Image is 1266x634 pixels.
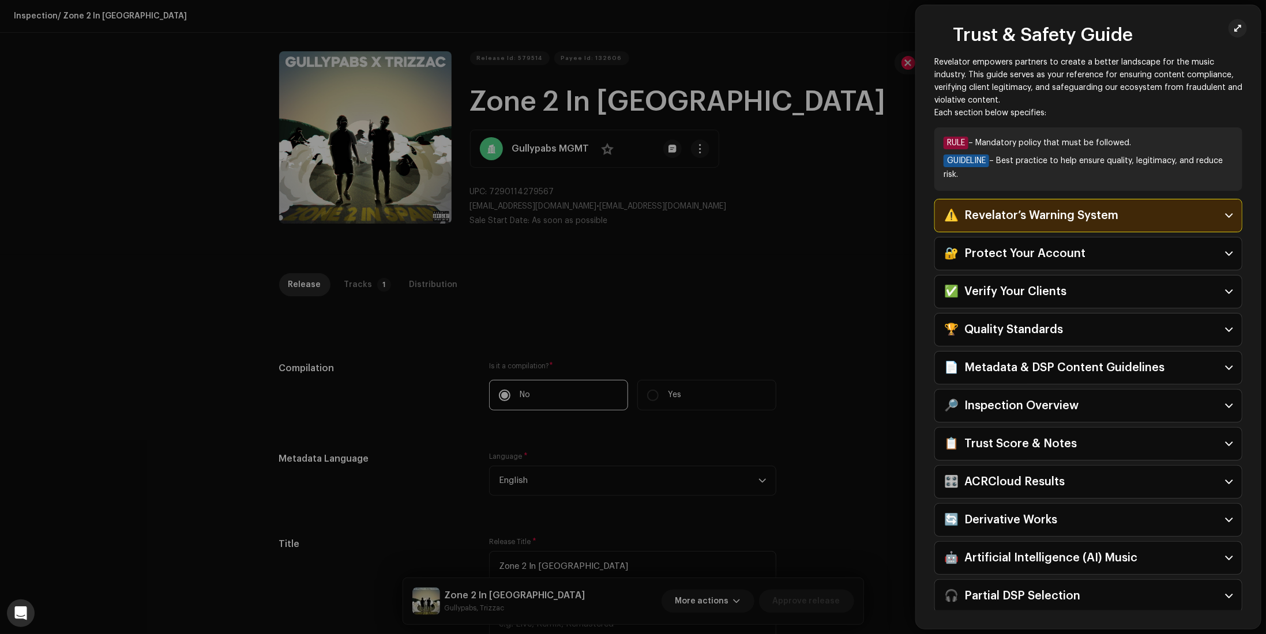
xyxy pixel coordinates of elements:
[935,237,1242,270] p-accordion-header: 🔐 Protect Your Account
[944,549,1137,567] div: 🤖 Artificial Intelligence (AI) Music
[944,206,1118,225] div: ⚠️ Revelator’s Warning System
[934,107,1242,119] p: Each section below specifies:
[944,282,1066,301] div: ✅ Verify Your Clients
[935,580,1242,612] p-accordion-header: 🎧 Partial DSP Selection
[944,154,989,167] span: GUIDELINE
[944,320,1063,339] div: 🏆 Quality Standards
[935,504,1242,536] p-accordion-header: 🔄 Derivative Works
[935,542,1242,574] p-accordion-header: 🤖 Artificial Intelligence (AI) Music
[934,56,1242,107] p: Revelator empowers partners to create a better landscape for the music industry. This guide serve...
[953,24,1133,47] h2: Trust & Safety Guide
[935,428,1242,460] p-accordion-header: 📋 Trust Score & Notes
[944,137,1233,149] li: – Mandatory policy that must be followed.
[944,473,1065,491] div: 🎛️ ACRCloud Results
[944,397,1079,415] div: 🔎 Inspection Overview
[944,137,968,149] span: RULE
[935,352,1242,384] p-accordion-header: 📄 Metadata & DSP Content Guidelines
[7,599,35,627] div: Open Intercom Messenger
[944,587,1080,605] div: 🎧 Partial DSP Selection
[935,390,1242,422] p-accordion-header: 🔎 Inspection Overview
[944,435,1077,453] div: 📋 Trust Score & Notes
[935,199,1242,232] p-accordion-header: ⚠️ Revelator’s Warning System
[944,244,1085,263] div: 🔐 Protect Your Account
[935,276,1242,308] p-accordion-header: ✅ Verify Your Clients
[944,511,1057,529] div: 🔄 Derivative Works
[935,466,1242,498] p-accordion-header: 🎛️ ACRCloud Results
[944,157,1223,179] span: – Best practice to help ensure quality, legitimacy, and reduce risk.
[944,358,1164,377] div: 📄 Metadata & DSP Content Guidelines
[935,314,1242,346] p-accordion-header: 🏆 Quality Standards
